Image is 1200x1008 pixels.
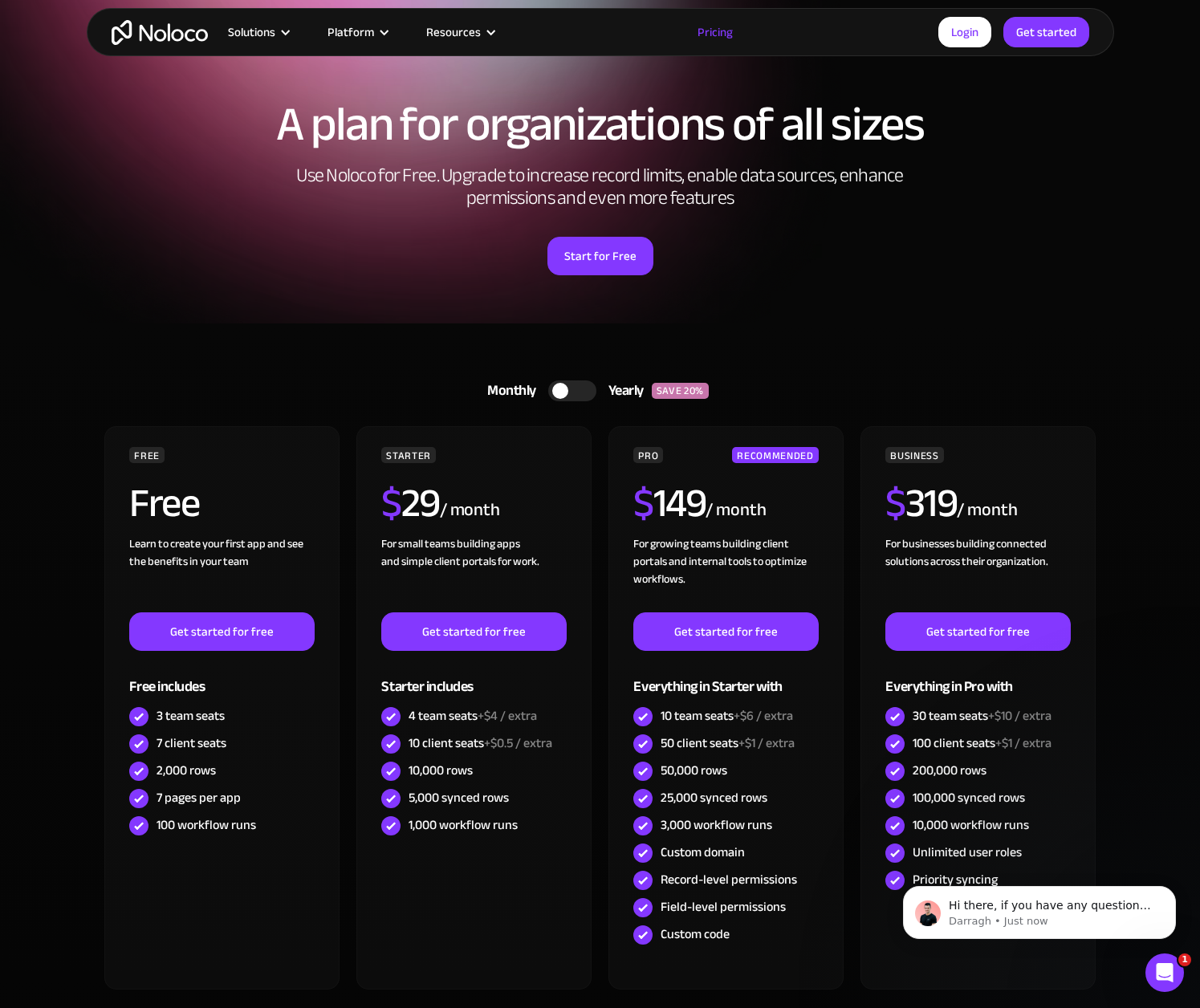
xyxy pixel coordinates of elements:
div: Resources [426,22,481,43]
div: Custom domain [661,843,745,861]
div: BUSINESS [885,447,943,463]
iframe: Intercom live chat [1145,953,1184,992]
div: SAVE 20% [652,383,709,399]
div: Platform [307,22,406,43]
div: 50 client seats [661,734,795,752]
a: Get started for free [381,612,566,651]
div: Unlimited user roles [913,843,1022,861]
div: / month [957,498,1017,523]
h1: A plan for organizations of all sizes [103,100,1098,148]
div: For growing teams building client portals and internal tools to optimize workflows. [633,535,818,612]
span: +$1 / extra [738,731,795,755]
div: 100 workflow runs [157,816,256,834]
div: FREE [129,447,165,463]
a: Login [938,17,991,47]
div: 2,000 rows [157,762,216,779]
div: 100 client seats [913,734,1052,752]
span: $ [633,465,653,541]
div: Solutions [208,22,307,43]
div: RECOMMENDED [732,447,818,463]
div: 10 client seats [409,734,552,752]
a: Get started [1003,17,1089,47]
span: +$10 / extra [988,704,1052,728]
span: +$0.5 / extra [484,731,552,755]
div: Everything in Pro with [885,651,1070,703]
div: For small teams building apps and simple client portals for work. ‍ [381,535,566,612]
div: Solutions [228,22,275,43]
div: / month [706,498,766,523]
div: Custom code [661,925,730,943]
span: +$4 / extra [478,704,537,728]
div: 3,000 workflow runs [661,816,772,834]
a: Start for Free [547,237,653,275]
h2: 149 [633,483,706,523]
div: 4 team seats [409,707,537,725]
iframe: Intercom notifications message [879,852,1200,965]
div: / month [440,498,500,523]
div: 1,000 workflow runs [409,816,518,834]
h2: 29 [381,483,440,523]
span: $ [885,465,905,541]
div: Starter includes [381,651,566,703]
a: Get started for free [129,612,314,651]
span: 1 [1178,953,1191,966]
h2: Use Noloco for Free. Upgrade to increase record limits, enable data sources, enhance permissions ... [279,165,921,209]
div: Free includes [129,651,314,703]
div: 10,000 rows [409,762,473,779]
div: 200,000 rows [913,762,986,779]
div: 7 pages per app [157,789,241,807]
a: Pricing [677,22,753,43]
div: 50,000 rows [661,762,727,779]
div: 10 team seats [661,707,793,725]
div: Resources [406,22,513,43]
h2: Free [129,483,199,523]
div: Everything in Starter with [633,651,818,703]
span: +$1 / extra [995,731,1052,755]
div: For businesses building connected solutions across their organization. ‍ [885,535,1070,612]
div: Record-level permissions [661,871,797,888]
div: Monthly [467,379,548,403]
span: +$6 / extra [734,704,793,728]
a: Get started for free [885,612,1070,651]
h2: 319 [885,483,957,523]
div: 3 team seats [157,707,225,725]
div: Platform [327,22,374,43]
div: 100,000 synced rows [913,789,1025,807]
div: STARTER [381,447,435,463]
div: Learn to create your first app and see the benefits in your team ‍ [129,535,314,612]
div: PRO [633,447,663,463]
div: Yearly [596,379,652,403]
div: 25,000 synced rows [661,789,767,807]
div: 5,000 synced rows [409,789,509,807]
a: Get started for free [633,612,818,651]
div: 7 client seats [157,734,226,752]
div: 10,000 workflow runs [913,816,1029,834]
div: Field-level permissions [661,898,786,916]
a: home [112,20,208,45]
div: 30 team seats [913,707,1052,725]
span: $ [381,465,401,541]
